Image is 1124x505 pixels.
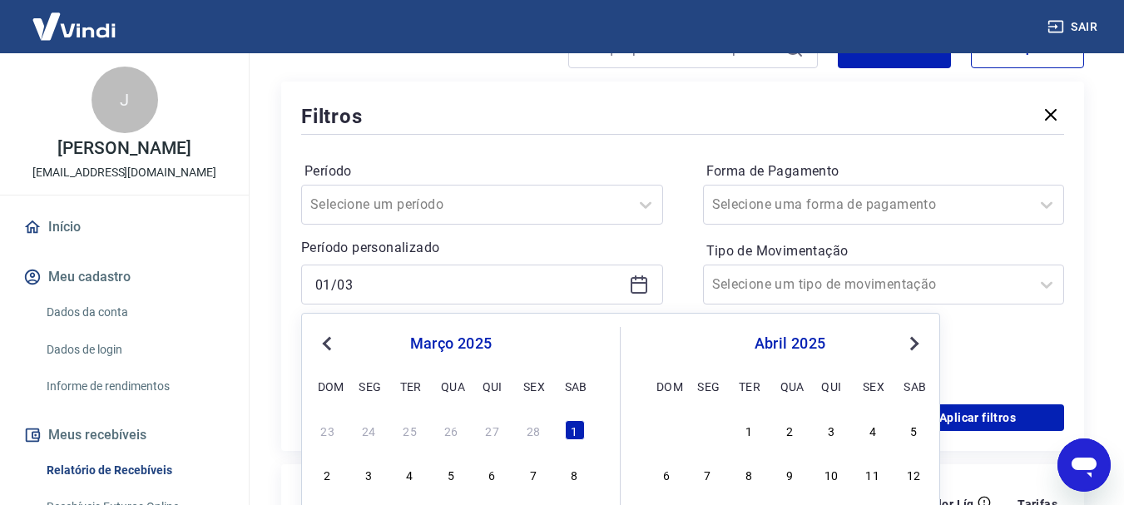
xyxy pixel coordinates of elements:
[20,1,128,52] img: Vindi
[565,464,585,484] div: Choose sábado, 8 de março de 2025
[483,464,503,484] div: Choose quinta-feira, 6 de março de 2025
[1057,438,1111,492] iframe: Botão para abrir a janela de mensagens
[359,376,379,396] div: seg
[904,376,923,396] div: sab
[523,464,543,484] div: Choose sexta-feira, 7 de março de 2025
[92,67,158,133] div: J
[483,376,503,396] div: qui
[305,161,660,181] label: Período
[318,420,338,440] div: Choose domingo, 23 de fevereiro de 2025
[523,420,543,440] div: Choose sexta-feira, 28 de fevereiro de 2025
[315,272,622,297] input: Data inicial
[483,420,503,440] div: Choose quinta-feira, 27 de fevereiro de 2025
[565,420,585,440] div: Choose sábado, 1 de março de 2025
[863,376,883,396] div: sex
[359,464,379,484] div: Choose segunda-feira, 3 de março de 2025
[301,238,663,258] p: Período personalizado
[400,376,420,396] div: ter
[821,376,841,396] div: qui
[904,420,923,440] div: Choose sábado, 5 de abril de 2025
[656,420,676,440] div: Choose domingo, 30 de março de 2025
[904,464,923,484] div: Choose sábado, 12 de abril de 2025
[317,334,337,354] button: Previous Month
[706,161,1062,181] label: Forma de Pagamento
[697,376,717,396] div: seg
[780,464,800,484] div: Choose quarta-feira, 9 de abril de 2025
[891,404,1064,431] button: Aplicar filtros
[821,420,841,440] div: Choose quinta-feira, 3 de abril de 2025
[400,464,420,484] div: Choose terça-feira, 4 de março de 2025
[40,333,229,367] a: Dados de login
[656,464,676,484] div: Choose domingo, 6 de abril de 2025
[57,140,191,157] p: [PERSON_NAME]
[780,420,800,440] div: Choose quarta-feira, 2 de abril de 2025
[739,464,759,484] div: Choose terça-feira, 8 de abril de 2025
[656,376,676,396] div: dom
[32,164,216,181] p: [EMAIL_ADDRESS][DOMAIN_NAME]
[318,376,338,396] div: dom
[301,103,363,130] h5: Filtros
[739,420,759,440] div: Choose terça-feira, 1 de abril de 2025
[40,453,229,488] a: Relatório de Recebíveis
[40,295,229,329] a: Dados da conta
[565,376,585,396] div: sab
[441,376,461,396] div: qua
[697,464,717,484] div: Choose segunda-feira, 7 de abril de 2025
[441,464,461,484] div: Choose quarta-feira, 5 de março de 2025
[523,376,543,396] div: sex
[20,259,229,295] button: Meu cadastro
[315,334,587,354] div: março 2025
[441,420,461,440] div: Choose quarta-feira, 26 de fevereiro de 2025
[1044,12,1104,42] button: Sair
[863,420,883,440] div: Choose sexta-feira, 4 de abril de 2025
[821,464,841,484] div: Choose quinta-feira, 10 de abril de 2025
[904,334,924,354] button: Next Month
[20,209,229,245] a: Início
[400,420,420,440] div: Choose terça-feira, 25 de fevereiro de 2025
[40,369,229,404] a: Informe de rendimentos
[654,334,926,354] div: abril 2025
[780,376,800,396] div: qua
[318,464,338,484] div: Choose domingo, 2 de março de 2025
[359,420,379,440] div: Choose segunda-feira, 24 de fevereiro de 2025
[863,464,883,484] div: Choose sexta-feira, 11 de abril de 2025
[706,241,1062,261] label: Tipo de Movimentação
[739,376,759,396] div: ter
[697,420,717,440] div: Choose segunda-feira, 31 de março de 2025
[20,417,229,453] button: Meus recebíveis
